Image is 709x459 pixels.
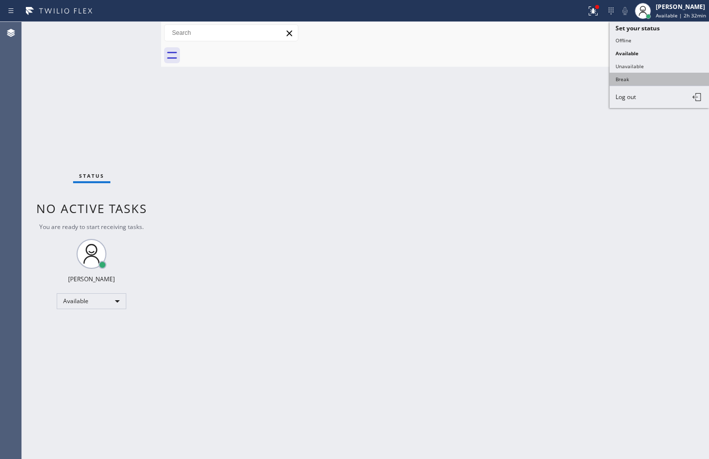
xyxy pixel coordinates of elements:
div: Available [57,293,126,309]
div: [PERSON_NAME] [68,275,115,283]
button: Mute [618,4,632,18]
span: Status [79,172,104,179]
div: [PERSON_NAME] [656,2,706,11]
input: Search [165,25,298,41]
span: Available | 2h 32min [656,12,706,19]
span: No active tasks [36,200,147,217]
span: You are ready to start receiving tasks. [39,223,144,231]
